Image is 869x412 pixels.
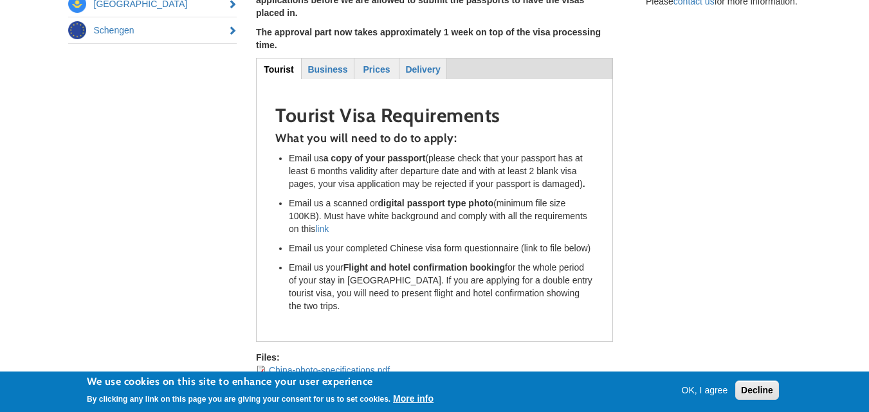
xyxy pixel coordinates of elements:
[256,27,601,50] strong: The approval part now takes approximately 1 week on top of the visa processing time.
[275,132,594,145] h4: What you will need to do to apply:
[307,64,347,75] strong: Business
[87,395,390,404] p: By clicking any link on this page you are giving your consent for us to set cookies.
[393,392,434,405] button: More info
[302,58,353,78] a: Business
[363,64,390,75] strong: Prices
[677,384,733,397] button: OK, I agree
[289,242,594,255] li: Email us your completed Chinese visa form questionnaire (link to file below)
[87,375,434,389] h2: We use cookies on this site to enhance your user experience
[289,152,594,190] li: Email us (please check that your passport has at least 6 months validity after departure date and...
[68,17,237,43] a: Schengen
[289,197,594,235] li: Email us a scanned or (minimum file size 100KB). Must have white background and comply with all t...
[275,105,594,126] h2: Tourist Visa Requirements
[269,365,390,375] a: China-photo-specifications.pdf
[583,179,585,189] strong: .
[400,58,446,78] a: Delivery
[735,381,779,400] button: Decline
[256,351,613,364] div: Files:
[289,261,594,312] li: Email us your for the whole period of your stay in [GEOGRAPHIC_DATA]. If you are applying for a d...
[324,153,426,163] strong: a copy of your passport
[257,58,301,78] a: Tourist
[264,64,293,75] strong: Tourist
[315,224,329,234] a: link
[343,262,505,273] strong: Flight and hotel confirmation booking
[405,64,440,75] strong: Delivery
[378,198,494,208] strong: digital passport type photo
[256,366,266,376] img: application/pdf
[355,58,398,78] a: Prices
